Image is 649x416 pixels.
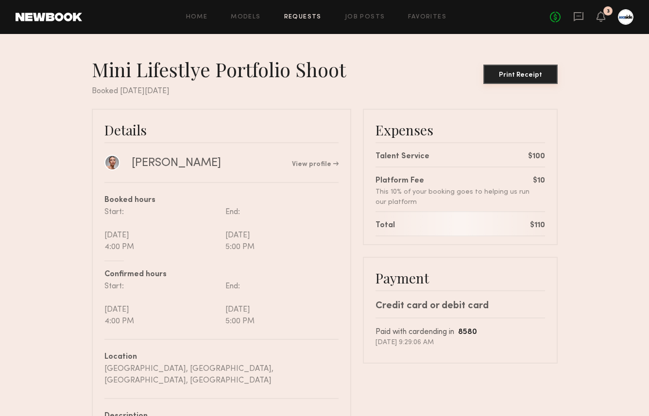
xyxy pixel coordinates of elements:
[487,72,554,79] div: Print Receipt
[104,363,339,386] div: [GEOGRAPHIC_DATA], [GEOGRAPHIC_DATA], [GEOGRAPHIC_DATA], [GEOGRAPHIC_DATA]
[530,220,545,232] div: $110
[458,329,477,336] b: 8580
[376,299,545,314] div: Credit card or debit card
[104,281,222,327] div: Start: [DATE] 4:00 PM
[376,151,429,163] div: Talent Service
[533,175,545,187] div: $10
[132,156,221,170] div: [PERSON_NAME]
[284,14,322,20] a: Requests
[104,121,339,138] div: Details
[104,269,339,281] div: Confirmed hours
[376,121,545,138] div: Expenses
[104,206,222,253] div: Start: [DATE] 4:00 PM
[528,151,545,163] div: $100
[376,175,533,187] div: Platform Fee
[483,65,558,84] button: Print Receipt
[376,187,533,207] div: This 10% of your booking goes to helping us run our platform
[376,269,545,286] div: Payment
[92,57,354,82] div: Mini Lifestlye Portfolio Shoot
[222,281,339,327] div: End: [DATE] 5:00 PM
[92,85,558,97] div: Booked [DATE][DATE]
[376,220,395,232] div: Total
[376,326,545,338] div: Paid with card ending in
[408,14,446,20] a: Favorites
[231,14,260,20] a: Models
[222,206,339,253] div: End: [DATE] 5:00 PM
[345,14,385,20] a: Job Posts
[104,195,339,206] div: Booked hours
[104,351,339,363] div: Location
[186,14,208,20] a: Home
[292,161,339,168] a: View profile
[376,338,545,347] div: [DATE] 9:29:06 AM
[607,9,610,14] div: 3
